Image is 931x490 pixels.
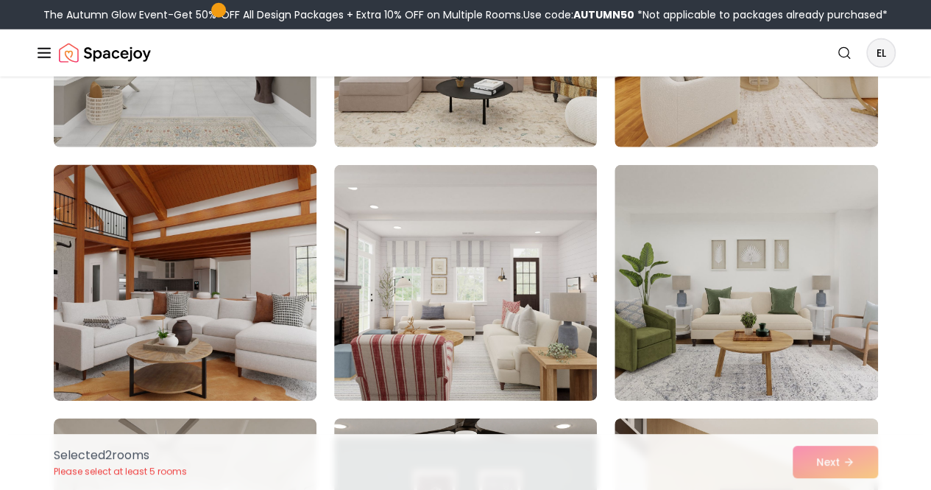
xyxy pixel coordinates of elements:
div: The Autumn Glow Event-Get 50% OFF All Design Packages + Extra 10% OFF on Multiple Rooms. [43,7,888,22]
img: Room room-25 [47,159,323,407]
img: Spacejoy Logo [59,38,151,68]
span: *Not applicable to packages already purchased* [634,7,888,22]
p: Selected 2 room s [54,447,187,464]
nav: Global [35,29,896,77]
button: EL [866,38,896,68]
a: Spacejoy [59,38,151,68]
p: Please select at least 5 rooms [54,466,187,477]
span: Use code: [523,7,634,22]
span: EL [868,40,894,66]
b: AUTUMN50 [573,7,634,22]
img: Room room-26 [334,165,597,401]
img: Room room-27 [615,165,877,401]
